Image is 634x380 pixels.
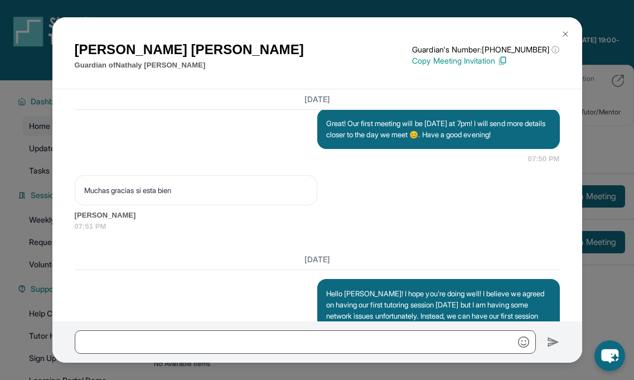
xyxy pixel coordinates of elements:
p: Guardian's Number: [PHONE_NUMBER] [412,44,559,55]
h1: [PERSON_NAME] [PERSON_NAME] [75,40,304,60]
button: chat-button [594,340,625,371]
img: Send icon [547,335,560,349]
p: Muchas gracias si esta bien [84,185,308,196]
span: 07:51 PM [75,221,560,232]
p: Guardian of Nathaly [PERSON_NAME] [75,60,304,71]
span: [PERSON_NAME] [75,210,560,221]
p: Great! Our first meeting will be [DATE] at 7pm! I will send more details closer to the day we mee... [326,118,551,140]
p: Hello [PERSON_NAME]! I hope you're doing well! I believe we agreed on having our first tutoring s... [326,288,551,344]
img: Close Icon [561,30,570,39]
h3: [DATE] [75,254,560,265]
span: ⓘ [551,44,559,55]
img: Copy Icon [497,56,507,66]
img: Emoji [518,336,529,348]
span: 07:50 PM [528,153,560,165]
p: Copy Meeting Invitation [412,55,559,66]
h3: [DATE] [75,94,560,105]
